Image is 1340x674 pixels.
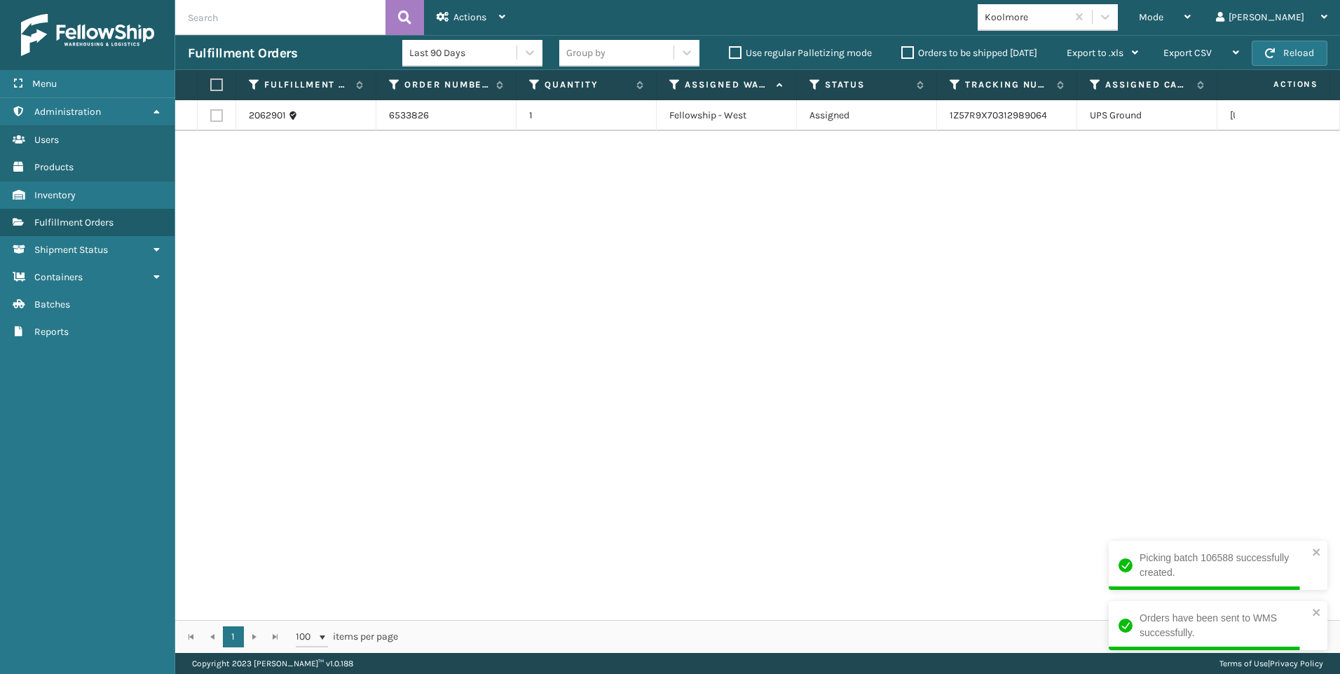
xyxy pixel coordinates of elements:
[264,78,349,91] label: Fulfillment Order Id
[1067,47,1123,59] span: Export to .xls
[797,100,937,131] td: Assigned
[34,271,83,283] span: Containers
[296,630,317,644] span: 100
[1105,78,1190,91] label: Assigned Carrier Service
[34,161,74,173] span: Products
[34,189,76,201] span: Inventory
[249,109,286,123] a: 2062901
[825,78,910,91] label: Status
[1077,100,1217,131] td: UPS Ground
[1229,73,1327,96] span: Actions
[34,134,59,146] span: Users
[409,46,518,60] div: Last 90 Days
[1312,546,1322,560] button: close
[192,653,353,674] p: Copyright 2023 [PERSON_NAME]™ v 1.0.188
[950,109,1047,121] a: 1Z57R9X70312989064
[34,106,101,118] span: Administration
[729,47,872,59] label: Use regular Palletizing mode
[566,46,606,60] div: Group by
[517,100,657,131] td: 1
[34,298,70,310] span: Batches
[32,78,57,90] span: Menu
[1140,611,1308,640] div: Orders have been sent to WMS successfully.
[188,45,297,62] h3: Fulfillment Orders
[901,47,1037,59] label: Orders to be shipped [DATE]
[1140,551,1308,580] div: Picking batch 106588 successfully created.
[1312,607,1322,620] button: close
[404,78,489,91] label: Order Number
[418,630,1325,644] div: 1 - 1 of 1 items
[34,244,108,256] span: Shipment Status
[453,11,486,23] span: Actions
[1139,11,1163,23] span: Mode
[21,14,154,56] img: logo
[545,78,629,91] label: Quantity
[1252,41,1327,66] button: Reload
[985,10,1068,25] div: Koolmore
[34,216,114,228] span: Fulfillment Orders
[34,326,69,338] span: Reports
[223,626,244,647] a: 1
[1163,47,1212,59] span: Export CSV
[657,100,797,131] td: Fellowship - West
[376,100,517,131] td: 6533826
[965,78,1050,91] label: Tracking Number
[685,78,770,91] label: Assigned Warehouse
[296,626,398,647] span: items per page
